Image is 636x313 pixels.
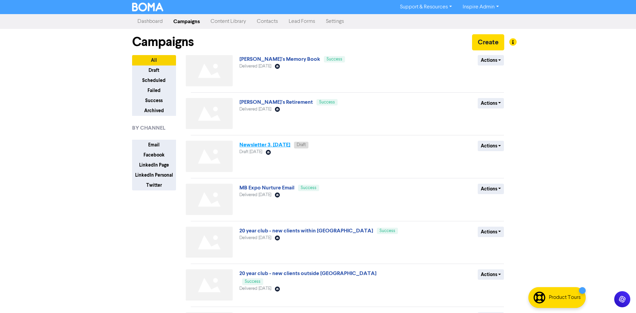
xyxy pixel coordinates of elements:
h1: Campaigns [132,34,194,50]
button: All [132,55,176,65]
button: Actions [478,98,504,108]
button: Facebook [132,150,176,160]
button: Email [132,140,176,150]
span: Success [319,100,335,104]
button: LinkedIn Personal [132,170,176,180]
button: Create [472,34,504,50]
span: Draft [DATE] [239,150,262,154]
button: Actions [478,227,504,237]
a: Lead Forms [283,15,321,28]
img: Not found [186,98,233,129]
span: Success [380,229,395,233]
span: Delivered [DATE] [239,193,271,197]
button: Draft [132,65,176,76]
span: Delivered [DATE] [239,107,271,111]
iframe: Chat Widget [602,281,636,313]
button: Actions [478,141,504,151]
span: Delivered [DATE] [239,286,271,291]
button: Scheduled [132,75,176,86]
a: Support & Resources [395,2,457,12]
span: Delivered [DATE] [239,64,271,69]
span: Success [245,279,261,284]
a: Dashboard [132,15,168,28]
button: Archived [132,105,176,116]
a: Campaigns [168,15,205,28]
img: Not found [186,141,233,172]
a: Settings [321,15,349,28]
button: Success [132,95,176,106]
button: Failed [132,85,176,96]
button: Twitter [132,180,176,190]
span: Delivered [DATE] [239,236,271,240]
span: BY CHANNEL [132,124,165,132]
img: Not found [186,55,233,86]
button: Actions [478,184,504,194]
a: Newsletter 3. [DATE] [239,141,290,148]
a: 20 year club - new clients outside [GEOGRAPHIC_DATA] [239,270,377,277]
img: Not found [186,269,233,301]
a: 20 year club - new clients within [GEOGRAPHIC_DATA] [239,227,373,234]
button: LinkedIn Page [132,160,176,170]
span: Draft [297,143,306,147]
span: Success [327,57,342,61]
a: MB Expo Nurture Email [239,184,294,191]
button: Actions [478,55,504,65]
a: Inspire Admin [457,2,504,12]
img: Not found [186,184,233,215]
img: BOMA Logo [132,3,164,11]
a: [PERSON_NAME]'s Memory Book [239,56,320,62]
a: [PERSON_NAME]'s Retirement [239,99,313,105]
button: Actions [478,269,504,280]
a: Content Library [205,15,251,28]
span: Success [301,186,316,190]
a: Contacts [251,15,283,28]
img: Not found [186,227,233,258]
